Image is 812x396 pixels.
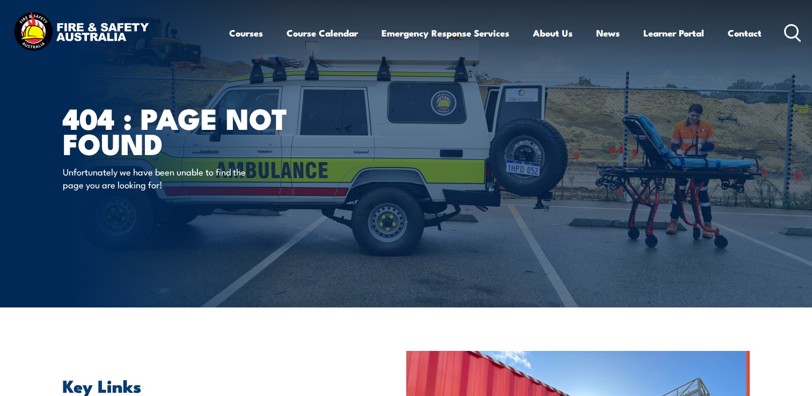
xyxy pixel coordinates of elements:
[63,105,328,155] h1: 404 : Page Not Found
[728,19,762,47] a: Contact
[63,165,259,190] p: Unfortunately we have been unable to find the page you are looking for!
[63,378,357,393] h2: Key Links
[596,19,620,47] a: News
[287,19,358,47] a: Course Calendar
[382,19,509,47] a: Emergency Response Services
[229,19,263,47] a: Courses
[643,19,704,47] a: Learner Portal
[533,19,573,47] a: About Us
